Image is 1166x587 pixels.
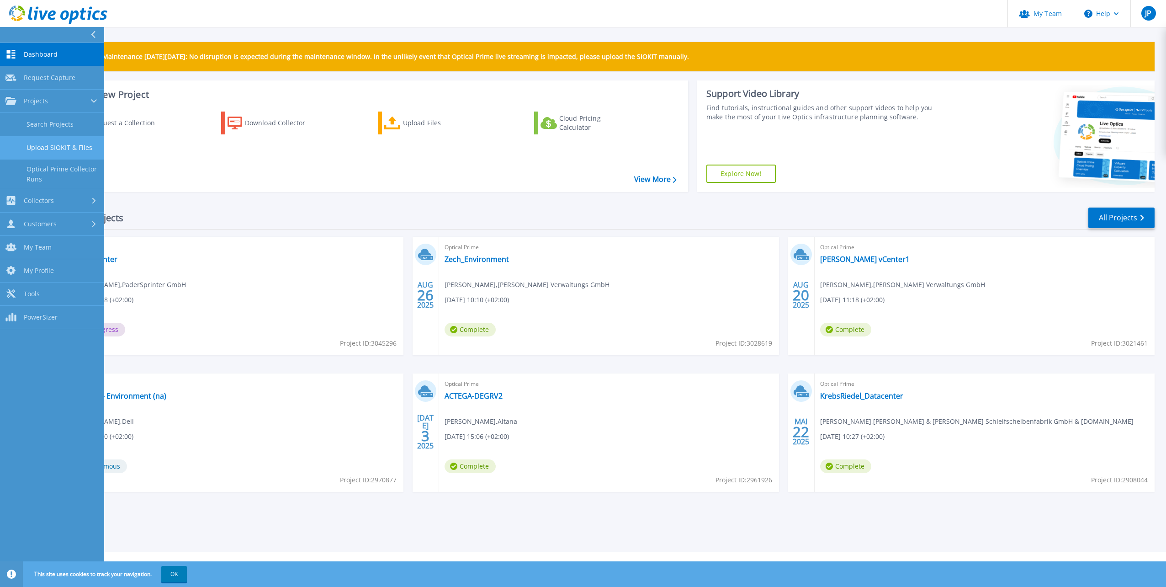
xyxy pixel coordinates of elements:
span: Project ID: 2961926 [715,475,772,485]
a: DN Swiss - Environment (na) [69,391,166,400]
div: Cloud Pricing Calculator [559,114,632,132]
button: OK [161,566,187,582]
span: Dashboard [24,50,58,59]
span: Optical Prime [820,242,1149,252]
span: [DATE] 10:10 (+02:00) [445,295,509,305]
span: Project ID: 2970877 [340,475,397,485]
span: Optical Prime [69,379,398,389]
a: Request a Collection [65,112,167,134]
span: Projects [24,97,48,105]
div: Download Collector [245,114,318,132]
div: MAI 2025 [792,415,810,448]
span: Optical Prime [445,379,774,389]
span: Tools [24,290,40,298]
a: Explore Now! [706,165,776,183]
div: Request a Collection [91,114,164,132]
span: PowerSizer [24,313,58,321]
span: My Profile [24,267,54,275]
span: My Team [24,243,52,251]
div: AUG 2025 [792,278,810,312]
div: AUG 2025 [417,278,434,312]
span: Project ID: 2908044 [1091,475,1148,485]
a: Upload Files [378,112,480,134]
div: Upload Files [403,114,476,132]
a: Cloud Pricing Calculator [534,112,636,134]
span: Complete [445,323,496,336]
div: Find tutorials, instructional guides and other support videos to help you make the most of your L... [706,103,943,122]
span: [DATE] 11:18 (+02:00) [820,295,885,305]
a: KrebsRiedel_Datacenter [820,391,903,400]
a: View More [634,175,677,184]
span: Complete [445,459,496,473]
span: Customers [24,220,57,228]
span: Complete [820,323,871,336]
span: [DATE] 10:27 (+02:00) [820,432,885,442]
div: Support Video Library [706,88,943,100]
span: Optical Prime [820,379,1149,389]
a: ACTEGA-DEGRV2 [445,391,503,400]
span: Project ID: 3045296 [340,338,397,348]
h3: Start a New Project [65,90,676,100]
a: Zech_Environment [445,255,509,264]
span: Project ID: 3028619 [715,338,772,348]
span: Request Capture [24,74,75,82]
span: [PERSON_NAME] , PaderSprinter GmbH [69,280,186,290]
span: [DATE] 15:06 (+02:00) [445,432,509,442]
span: 3 [421,432,429,440]
span: [PERSON_NAME] , [PERSON_NAME] Verwaltungs GmbH [820,280,985,290]
span: Project ID: 3021461 [1091,338,1148,348]
a: [PERSON_NAME] vCenter1 [820,255,910,264]
span: 22 [793,428,809,436]
span: 20 [793,291,809,299]
span: Complete [820,459,871,473]
span: [PERSON_NAME] , [PERSON_NAME] Verwaltungs GmbH [445,280,609,290]
span: Optical Prime [445,242,774,252]
div: [DATE] 2025 [417,415,434,448]
span: [PERSON_NAME] , Altana [445,416,517,427]
span: Collectors [24,197,54,205]
a: Download Collector [221,112,323,134]
a: All Projects [1088,208,1155,228]
span: [PERSON_NAME] , [PERSON_NAME] & [PERSON_NAME] Schleifscheibenfabrik GmbH & [DOMAIN_NAME] [820,416,1134,427]
span: Optical Prime [69,242,398,252]
span: 26 [417,291,434,299]
span: JP [1145,10,1151,17]
p: Scheduled Maintenance [DATE][DATE]: No disruption is expected during the maintenance window. In t... [68,53,689,60]
span: This site uses cookies to track your navigation. [25,566,187,582]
